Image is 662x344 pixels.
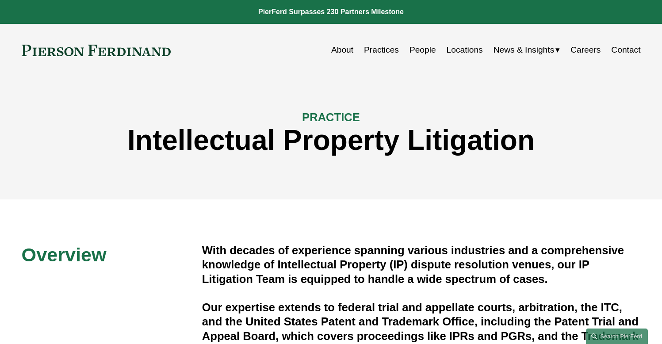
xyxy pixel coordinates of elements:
[586,329,648,344] a: Search this site
[364,42,399,58] a: Practices
[202,243,641,286] h4: With decades of experience spanning various industries and a comprehensive knowledge of Intellect...
[494,42,555,58] span: News & Insights
[570,42,601,58] a: Careers
[302,111,360,123] span: PRACTICE
[447,42,483,58] a: Locations
[611,42,640,58] a: Contact
[331,42,353,58] a: About
[22,124,641,157] h1: Intellectual Property Litigation
[494,42,560,58] a: folder dropdown
[409,42,436,58] a: People
[22,244,107,265] span: Overview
